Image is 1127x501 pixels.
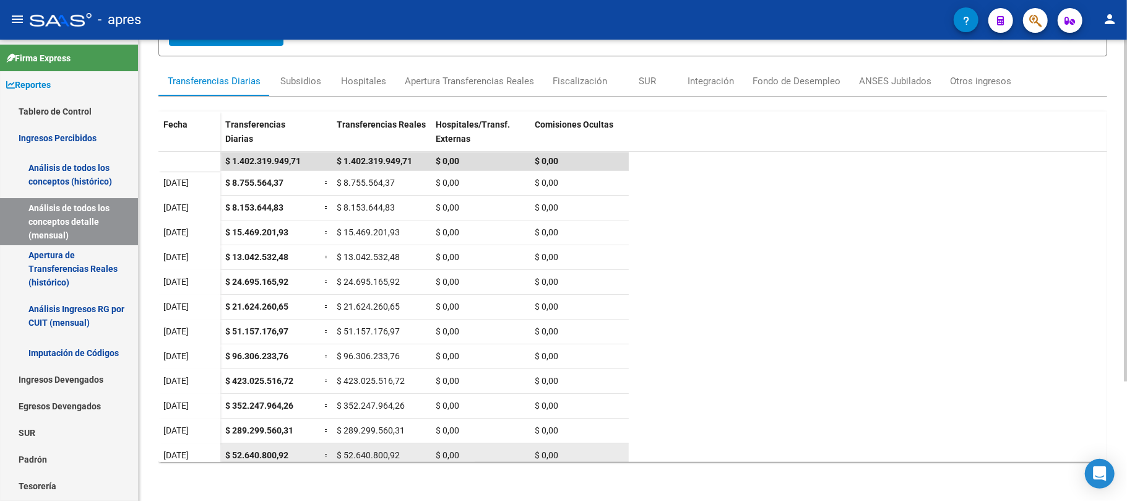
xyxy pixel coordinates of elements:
[535,120,613,129] span: Comisiones Ocultas
[337,351,400,361] span: $ 96.306.233,76
[280,74,321,88] div: Subsidios
[158,111,220,163] datatable-header-cell: Fecha
[337,120,426,129] span: Transferencias Reales
[163,450,189,460] span: [DATE]
[535,203,558,212] span: $ 0,00
[324,450,329,460] span: =
[753,74,840,88] div: Fondo de Desempleo
[535,178,558,188] span: $ 0,00
[950,74,1011,88] div: Otros ingresos
[436,302,459,311] span: $ 0,00
[337,203,395,212] span: $ 8.153.644,83
[436,156,459,166] span: $ 0,00
[163,351,189,361] span: [DATE]
[225,252,288,262] span: $ 13.042.532,48
[337,376,405,386] span: $ 423.025.516,72
[436,401,459,411] span: $ 0,00
[220,111,319,163] datatable-header-cell: Transferencias Diarias
[324,227,329,237] span: =
[535,156,558,166] span: $ 0,00
[163,326,189,336] span: [DATE]
[332,111,431,163] datatable-header-cell: Transferencias Reales
[436,178,459,188] span: $ 0,00
[337,425,405,435] span: $ 289.299.560,31
[436,203,459,212] span: $ 0,00
[225,326,288,336] span: $ 51.157.176,97
[163,425,189,435] span: [DATE]
[405,74,534,88] div: Apertura Transferencias Reales
[6,51,71,65] span: Firma Express
[436,425,459,435] span: $ 0,00
[535,401,558,411] span: $ 0,00
[163,302,189,311] span: [DATE]
[688,74,734,88] div: Integración
[225,425,293,435] span: $ 289.299.560,31
[535,450,558,460] span: $ 0,00
[225,450,288,460] span: $ 52.640.800,92
[431,111,530,163] datatable-header-cell: Hospitales/Transf. Externas
[535,376,558,386] span: $ 0,00
[337,450,400,460] span: $ 52.640.800,92
[1085,459,1115,489] div: Open Intercom Messenger
[225,351,288,361] span: $ 96.306.233,76
[324,178,329,188] span: =
[436,326,459,336] span: $ 0,00
[436,376,459,386] span: $ 0,00
[535,326,558,336] span: $ 0,00
[225,277,288,287] span: $ 24.695.165,92
[337,227,400,237] span: $ 15.469.201,93
[535,227,558,237] span: $ 0,00
[163,376,189,386] span: [DATE]
[639,74,656,88] div: SUR
[535,425,558,435] span: $ 0,00
[436,252,459,262] span: $ 0,00
[341,74,386,88] div: Hospitales
[553,74,607,88] div: Fiscalización
[436,227,459,237] span: $ 0,00
[163,277,189,287] span: [DATE]
[6,78,51,92] span: Reportes
[859,74,931,88] div: ANSES Jubilados
[163,120,188,129] span: Fecha
[225,178,283,188] span: $ 8.755.564,37
[163,203,189,212] span: [DATE]
[535,351,558,361] span: $ 0,00
[225,156,301,166] span: $ 1.402.319.949,71
[98,6,141,33] span: - apres
[163,252,189,262] span: [DATE]
[324,351,329,361] span: =
[535,252,558,262] span: $ 0,00
[168,74,261,88] div: Transferencias Diarias
[324,326,329,336] span: =
[337,277,400,287] span: $ 24.695.165,92
[163,178,189,188] span: [DATE]
[337,156,412,166] span: $ 1.402.319.949,71
[225,376,293,386] span: $ 423.025.516,72
[535,277,558,287] span: $ 0,00
[337,326,400,336] span: $ 51.157.176,97
[436,277,459,287] span: $ 0,00
[436,120,510,144] span: Hospitales/Transf. Externas
[225,302,288,311] span: $ 21.624.260,65
[225,120,285,144] span: Transferencias Diarias
[324,425,329,435] span: =
[337,178,395,188] span: $ 8.755.564,37
[337,302,400,311] span: $ 21.624.260,65
[163,401,189,411] span: [DATE]
[436,450,459,460] span: $ 0,00
[324,376,329,386] span: =
[337,401,405,411] span: $ 352.247.964,26
[436,351,459,361] span: $ 0,00
[324,302,329,311] span: =
[324,203,329,212] span: =
[225,203,283,212] span: $ 8.153.644,83
[1102,12,1117,27] mat-icon: person
[337,252,400,262] span: $ 13.042.532,48
[324,401,329,411] span: =
[163,227,189,237] span: [DATE]
[535,302,558,311] span: $ 0,00
[324,252,329,262] span: =
[10,12,25,27] mat-icon: menu
[324,277,329,287] span: =
[225,401,293,411] span: $ 352.247.964,26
